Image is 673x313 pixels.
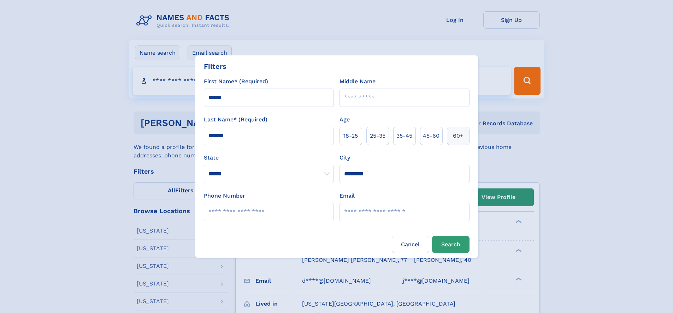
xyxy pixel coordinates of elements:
label: Cancel [392,236,429,253]
label: State [204,154,334,162]
label: First Name* (Required) [204,77,268,86]
label: Age [340,115,350,124]
label: Last Name* (Required) [204,115,267,124]
span: 60+ [453,132,464,140]
div: Filters [204,61,226,72]
button: Search [432,236,470,253]
label: Middle Name [340,77,376,86]
span: 18‑25 [343,132,358,140]
label: Email [340,192,355,200]
label: Phone Number [204,192,245,200]
span: 45‑60 [423,132,439,140]
span: 25‑35 [370,132,385,140]
label: City [340,154,350,162]
span: 35‑45 [396,132,412,140]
